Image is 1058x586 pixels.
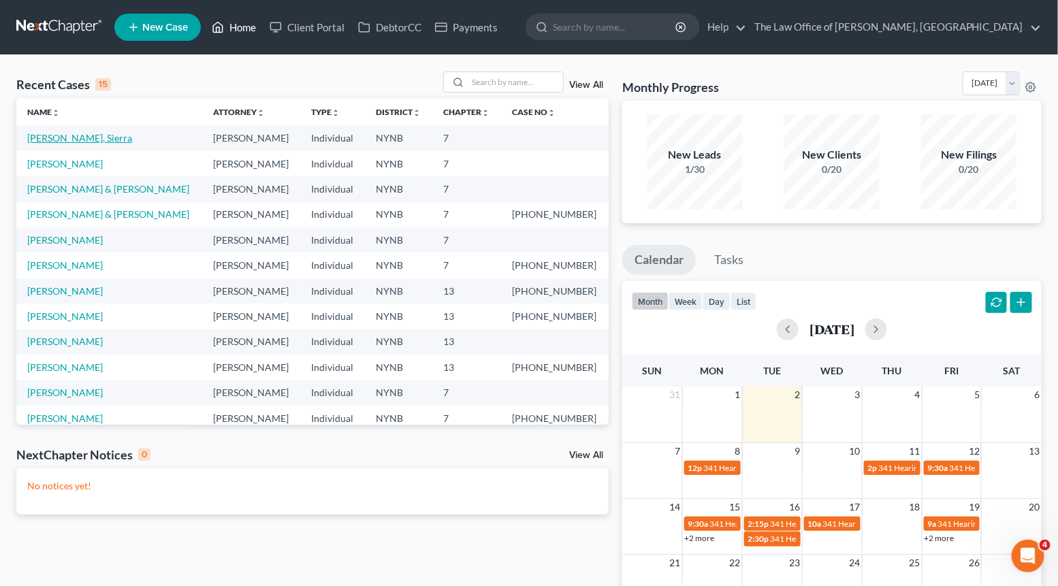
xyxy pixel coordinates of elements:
[908,443,922,459] span: 11
[432,253,501,278] td: 7
[1033,387,1042,403] span: 6
[27,285,103,297] a: [PERSON_NAME]
[784,147,880,163] div: New Clients
[734,387,742,403] span: 1
[848,499,862,515] span: 17
[27,412,103,424] a: [PERSON_NAME]
[432,355,501,380] td: 13
[300,355,365,380] td: Individual
[501,406,609,431] td: [PHONE_NUMBER]
[808,519,822,529] span: 10a
[202,355,301,380] td: [PERSON_NAME]
[16,446,150,463] div: NextChapter Notices
[300,202,365,227] td: Individual
[788,555,802,571] span: 23
[882,365,902,376] span: Thu
[432,151,501,176] td: 7
[967,443,981,459] span: 12
[643,365,662,376] span: Sun
[300,380,365,406] td: Individual
[1028,443,1042,459] span: 13
[512,107,556,117] a: Case Nounfold_more
[921,163,1016,176] div: 0/20
[443,107,490,117] a: Chapterunfold_more
[569,451,603,460] a: View All
[1040,540,1051,551] span: 4
[771,519,997,529] span: 341 Hearing for [GEOGRAPHIC_DATA], [GEOGRAPHIC_DATA]
[365,355,432,380] td: NYNB
[202,253,301,278] td: [PERSON_NAME]
[27,336,103,347] a: [PERSON_NAME]
[202,380,301,406] td: [PERSON_NAME]
[710,519,832,529] span: 341 Hearing for [PERSON_NAME]
[27,310,103,322] a: [PERSON_NAME]
[501,253,609,278] td: [PHONE_NUMBER]
[205,15,263,39] a: Home
[300,125,365,150] td: Individual
[202,202,301,227] td: [PERSON_NAME]
[702,245,756,275] a: Tasks
[27,361,103,373] a: [PERSON_NAME]
[300,227,365,253] td: Individual
[263,15,351,39] a: Client Portal
[16,76,111,93] div: Recent Cases
[669,292,703,310] button: week
[734,443,742,459] span: 8
[685,533,715,543] a: +2 more
[27,208,189,220] a: [PERSON_NAME] & [PERSON_NAME]
[669,387,682,403] span: 31
[854,387,862,403] span: 3
[202,406,301,431] td: [PERSON_NAME]
[432,202,501,227] td: 7
[202,329,301,355] td: [PERSON_NAME]
[202,227,301,253] td: [PERSON_NAME]
[27,234,103,246] a: [PERSON_NAME]
[848,443,862,459] span: 10
[701,365,724,376] span: Mon
[365,151,432,176] td: NYNB
[432,125,501,150] td: 7
[728,555,742,571] span: 22
[27,479,598,493] p: No notices yet!
[300,253,365,278] td: Individual
[27,158,103,169] a: [PERSON_NAME]
[914,387,922,403] span: 4
[202,176,301,201] td: [PERSON_NAME]
[432,406,501,431] td: 7
[365,176,432,201] td: NYNB
[868,463,878,473] span: 2p
[688,463,703,473] span: 12p
[701,15,746,39] a: Help
[27,387,103,398] a: [PERSON_NAME]
[879,463,1001,473] span: 341 Hearing for [PERSON_NAME]
[351,15,428,39] a: DebtorCC
[973,387,981,403] span: 5
[481,109,490,117] i: unfold_more
[748,15,1041,39] a: The Law Office of [PERSON_NAME], [GEOGRAPHIC_DATA]
[748,534,769,544] span: 2:30p
[432,329,501,355] td: 13
[27,183,189,195] a: [PERSON_NAME] & [PERSON_NAME]
[376,107,421,117] a: Districtunfold_more
[647,163,743,176] div: 1/30
[432,227,501,253] td: 7
[809,322,854,336] h2: [DATE]
[27,259,103,271] a: [PERSON_NAME]
[501,355,609,380] td: [PHONE_NUMBER]
[928,463,948,473] span: 9:30a
[257,109,265,117] i: unfold_more
[202,304,301,329] td: [PERSON_NAME]
[1028,499,1042,515] span: 20
[703,292,731,310] button: day
[300,304,365,329] td: Individual
[365,304,432,329] td: NYNB
[1012,540,1044,572] iframe: Intercom live chat
[142,22,188,33] span: New Case
[908,555,922,571] span: 25
[622,79,719,95] h3: Monthly Progress
[365,406,432,431] td: NYNB
[794,443,802,459] span: 9
[553,14,677,39] input: Search by name...
[622,245,696,275] a: Calendar
[1003,365,1020,376] span: Sat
